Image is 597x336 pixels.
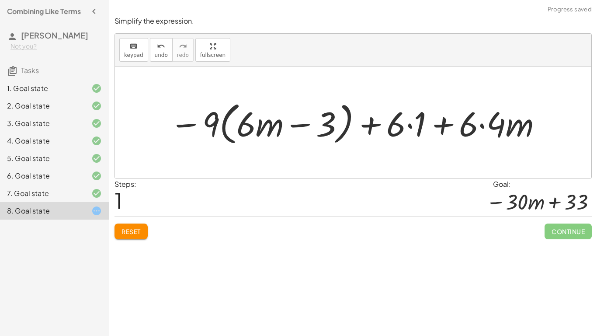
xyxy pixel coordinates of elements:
[91,206,102,216] i: Task started.
[195,38,230,62] button: fullscreen
[200,52,226,58] span: fullscreen
[121,227,141,235] span: Reset
[91,118,102,129] i: Task finished and correct.
[91,188,102,199] i: Task finished and correct.
[7,118,77,129] div: 3. Goal state
[155,52,168,58] span: undo
[7,83,77,94] div: 1. Goal state
[21,66,39,75] span: Tasks
[7,206,77,216] div: 8. Goal state
[91,153,102,164] i: Task finished and correct.
[21,30,88,40] span: [PERSON_NAME]
[91,171,102,181] i: Task finished and correct.
[115,179,136,189] label: Steps:
[7,171,77,181] div: 6. Goal state
[129,41,138,52] i: keyboard
[115,224,148,239] button: Reset
[179,41,187,52] i: redo
[7,136,77,146] div: 4. Goal state
[91,136,102,146] i: Task finished and correct.
[124,52,143,58] span: keypad
[115,187,122,213] span: 1
[115,16,592,26] p: Simplify the expression.
[119,38,148,62] button: keyboardkeypad
[150,38,173,62] button: undoundo
[91,101,102,111] i: Task finished and correct.
[7,153,77,164] div: 5. Goal state
[548,5,592,14] span: Progress saved
[7,101,77,111] div: 2. Goal state
[7,6,81,17] h4: Combining Like Terms
[493,179,592,189] div: Goal:
[157,41,165,52] i: undo
[7,188,77,199] div: 7. Goal state
[177,52,189,58] span: redo
[91,83,102,94] i: Task finished and correct.
[172,38,194,62] button: redoredo
[10,42,102,51] div: Not you?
